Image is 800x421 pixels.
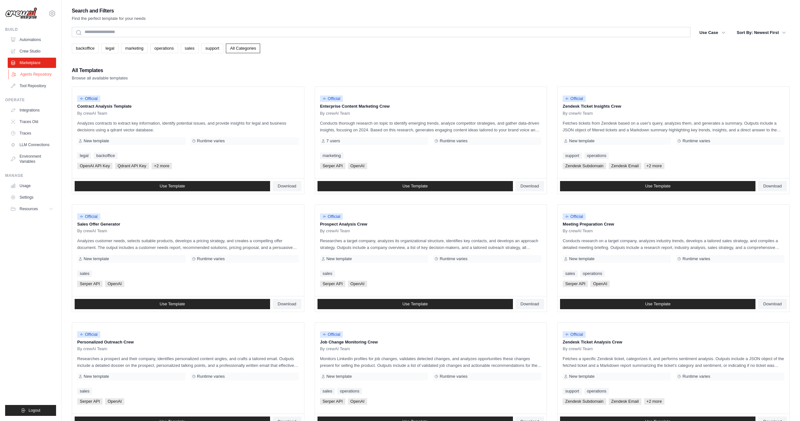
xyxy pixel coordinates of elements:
[273,181,301,191] a: Download
[77,120,299,133] p: Analyzes contracts to extract key information, identify potential issues, and provide insights fo...
[320,153,343,159] a: marketing
[160,184,185,189] span: Use Template
[8,117,56,127] a: Traces Old
[320,398,345,405] span: Serper API
[326,256,352,261] span: New template
[563,270,577,277] a: sales
[8,204,56,214] button: Resources
[645,184,671,189] span: Use Template
[84,374,109,379] span: New template
[84,138,109,144] span: New template
[521,184,539,189] span: Download
[560,299,755,309] a: Use Template
[84,256,109,261] span: New template
[682,374,710,379] span: Runtime varies
[101,44,118,53] a: legal
[72,44,99,53] a: backoffice
[5,173,56,178] div: Manage
[8,105,56,115] a: Integrations
[320,103,542,110] p: Enterprise Content Marketing Crew
[5,405,56,416] button: Logout
[563,95,586,102] span: Official
[75,299,270,309] a: Use Template
[682,138,710,144] span: Runtime varies
[402,301,428,307] span: Use Template
[758,181,787,191] a: Download
[515,299,544,309] a: Download
[563,355,784,369] p: Fetches a specific Zendesk ticket, categorizes it, and performs sentiment analysis. Outputs inclu...
[105,281,124,287] span: OpenAI
[75,181,270,191] a: Use Template
[77,163,112,169] span: OpenAI API Key
[77,221,299,227] p: Sales Offer Generator
[563,153,581,159] a: support
[77,95,100,102] span: Official
[402,184,428,189] span: Use Template
[609,163,641,169] span: Zendesk Email
[77,153,91,159] a: legal
[515,181,544,191] a: Download
[584,153,609,159] a: operations
[115,163,149,169] span: Qdrant API Key
[763,301,782,307] span: Download
[320,388,335,394] a: sales
[758,299,787,309] a: Download
[152,163,172,169] span: +2 more
[563,221,784,227] p: Meeting Preparation Crew
[8,35,56,45] a: Automations
[563,163,606,169] span: Zendesk Subdomain
[563,228,593,234] span: By crewAI Team
[320,163,345,169] span: Serper API
[348,398,367,405] span: OpenAI
[273,299,301,309] a: Download
[8,69,57,79] a: Agents Repository
[320,281,345,287] span: Serper API
[160,301,185,307] span: Use Template
[278,301,296,307] span: Download
[77,388,92,394] a: sales
[72,75,128,81] p: Browse all available templates
[8,151,56,167] a: Environment Variables
[320,95,343,102] span: Official
[29,408,40,413] span: Logout
[320,111,350,116] span: By crewAI Team
[563,331,586,338] span: Official
[318,181,513,191] a: Use Template
[563,398,606,405] span: Zendesk Subdomain
[278,184,296,189] span: Download
[77,281,103,287] span: Serper API
[5,7,37,20] img: Logo
[320,221,542,227] p: Prospect Analysis Crew
[644,163,664,169] span: +2 more
[326,138,340,144] span: 7 users
[72,66,128,75] h2: All Templates
[105,398,124,405] span: OpenAI
[121,44,148,53] a: marketing
[644,398,664,405] span: +2 more
[563,213,586,220] span: Official
[569,138,594,144] span: New template
[320,228,350,234] span: By crewAI Team
[77,346,107,351] span: By crewAI Team
[197,256,225,261] span: Runtime varies
[8,181,56,191] a: Usage
[563,388,581,394] a: support
[348,281,367,287] span: OpenAI
[8,140,56,150] a: LLM Connections
[77,103,299,110] p: Contract Analysis Template
[8,192,56,202] a: Settings
[20,206,38,211] span: Resources
[77,398,103,405] span: Serper API
[563,346,593,351] span: By crewAI Team
[563,120,784,133] p: Fetches tickets from Zendesk based on a user's query, analyzes them, and generates a summary. Out...
[696,27,729,38] button: Use Case
[563,111,593,116] span: By crewAI Team
[77,237,299,251] p: Analyzes customer needs, selects suitable products, develops a pricing strategy, and creates a co...
[763,184,782,189] span: Download
[77,331,100,338] span: Official
[150,44,178,53] a: operations
[563,339,784,345] p: Zendesk Ticket Analysis Crew
[440,374,467,379] span: Runtime varies
[440,138,467,144] span: Runtime varies
[201,44,223,53] a: support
